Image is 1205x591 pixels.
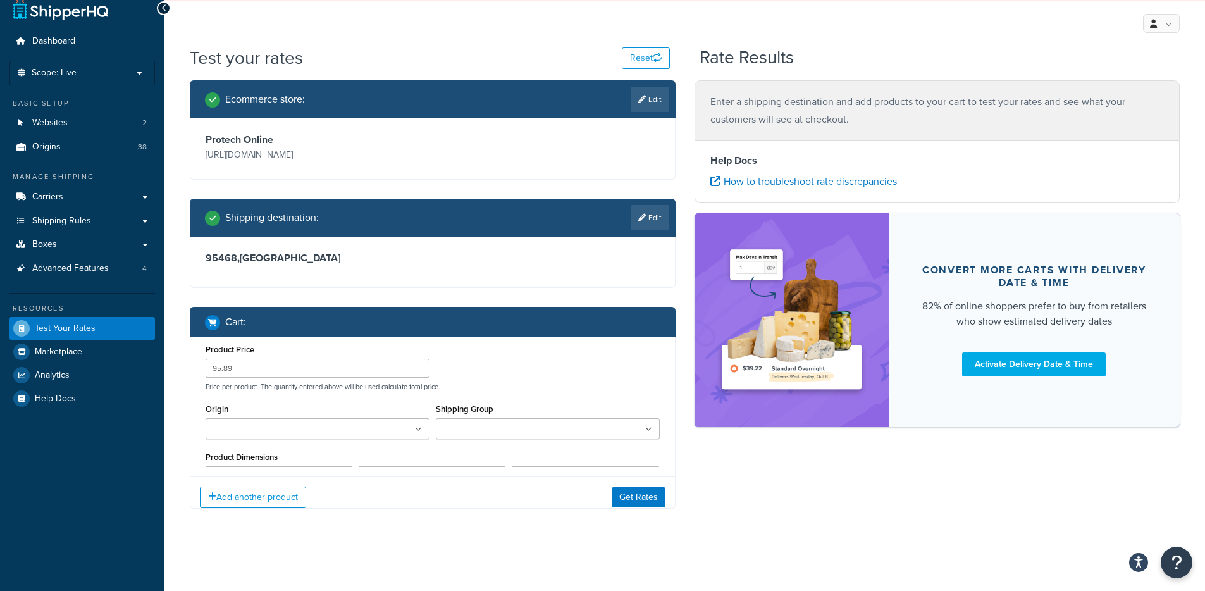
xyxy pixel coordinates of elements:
[9,257,155,280] a: Advanced Features4
[9,340,155,363] a: Marketplace
[612,487,665,507] button: Get Rates
[9,303,155,314] div: Resources
[206,134,429,146] h3: Protech Online
[622,47,670,69] button: Reset
[919,264,1150,289] div: Convert more carts with delivery date & time
[35,370,70,381] span: Analytics
[35,323,96,334] span: Test Your Rates
[714,232,870,408] img: feature-image-ddt-36eae7f7280da8017bfb280eaccd9c446f90b1fe08728e4019434db127062ab4.png
[9,135,155,159] a: Origins38
[32,68,77,78] span: Scope: Live
[32,239,57,250] span: Boxes
[710,93,1165,128] p: Enter a shipping destination and add products to your cart to test your rates and see what your c...
[1161,547,1192,578] button: Open Resource Center
[225,316,246,328] h2: Cart :
[9,30,155,53] a: Dashboard
[9,364,155,387] a: Analytics
[340,466,353,485] span: L
[710,153,1165,168] h4: Help Docs
[32,216,91,227] span: Shipping Rules
[9,209,155,233] a: Shipping Rules
[190,46,303,70] h1: Test your rates
[9,135,155,159] li: Origins
[490,466,506,485] span: W
[9,257,155,280] li: Advanced Features
[206,345,254,354] label: Product Price
[206,404,228,414] label: Origin
[142,263,147,274] span: 4
[206,252,660,264] h3: 95468 , [GEOGRAPHIC_DATA]
[919,299,1150,329] div: 82% of online shoppers prefer to buy from retailers who show estimated delivery dates
[9,111,155,135] a: Websites2
[9,387,155,410] a: Help Docs
[9,171,155,182] div: Manage Shipping
[9,317,155,340] a: Test Your Rates
[32,142,61,152] span: Origins
[710,174,897,189] a: How to troubleshoot rate discrepancies
[631,87,669,112] a: Edit
[32,118,68,128] span: Websites
[700,48,794,68] h2: Rate Results
[32,263,109,274] span: Advanced Features
[200,487,306,508] button: Add another product
[9,98,155,109] div: Basic Setup
[32,36,75,47] span: Dashboard
[138,142,147,152] span: 38
[206,452,278,462] label: Product Dimensions
[9,185,155,209] a: Carriers
[962,352,1106,376] a: Activate Delivery Date & Time
[225,212,319,223] h2: Shipping destination :
[35,394,76,404] span: Help Docs
[35,347,82,358] span: Marketplace
[32,192,63,202] span: Carriers
[436,404,493,414] label: Shipping Group
[202,382,663,391] p: Price per product. The quantity entered above will be used calculate total price.
[225,94,305,105] h2: Ecommerce store :
[9,111,155,135] li: Websites
[631,205,669,230] a: Edit
[206,146,429,164] p: [URL][DOMAIN_NAME]
[142,118,147,128] span: 2
[9,233,155,256] a: Boxes
[645,466,660,485] span: H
